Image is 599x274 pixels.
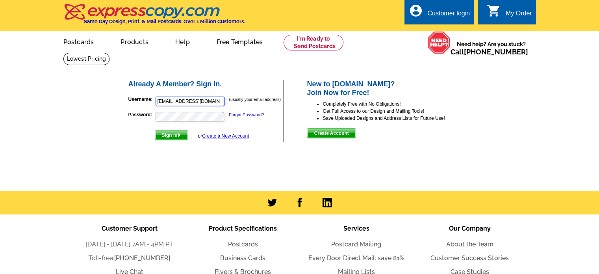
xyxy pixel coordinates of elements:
button: Create Account [307,128,356,138]
a: account_circle Customer login [408,9,470,19]
a: [PHONE_NUMBER] [114,254,170,262]
h4: Same Day Design, Print, & Mail Postcards. Over 1 Million Customers. [84,19,245,24]
label: Username: [128,96,155,103]
a: Postcards [51,32,107,50]
a: shopping_cart My Order [487,9,532,19]
span: Need help? Are you stuck? [451,40,532,56]
li: [DATE] - [DATE] 7AM - 4PM PT [73,240,186,249]
div: My Order [506,10,532,21]
li: Toll-free: [73,253,186,263]
i: account_circle [408,4,423,18]
div: or [198,132,249,140]
span: Call [451,48,528,56]
i: shopping_cart [487,4,501,18]
li: Get Full Access to our Design and Mailing Tools! [323,108,472,115]
small: (usually your email address) [229,97,281,102]
a: Help [163,32,202,50]
a: Customer Success Stories [430,254,509,262]
a: Create a New Account [202,133,249,139]
button: Sign In [155,130,188,140]
div: Customer login [427,10,470,21]
a: [PHONE_NUMBER] [464,48,528,56]
a: Products [108,32,161,50]
a: Every Door Direct Mail: save 81% [308,254,404,262]
span: Services [343,225,369,232]
a: Postcards [228,240,258,248]
a: Free Templates [204,32,276,50]
a: Same Day Design, Print, & Mail Postcards. Over 1 Million Customers. [63,9,245,24]
span: Product Specifications [209,225,277,232]
a: Postcard Mailing [331,240,381,248]
li: Save Uploaded Designs and Address Lists for Future Use! [323,115,472,122]
span: Our Company [449,225,491,232]
h2: New to [DOMAIN_NAME]? Join Now for Free! [307,80,472,97]
label: Password: [128,111,155,118]
a: About the Team [446,240,493,248]
h2: Already A Member? Sign In. [128,80,283,89]
img: help [427,31,451,54]
a: Business Cards [220,254,265,262]
li: Completely Free with No Obligations! [323,101,472,108]
img: button-next-arrow-white.png [178,133,181,137]
span: Customer Support [102,225,158,232]
a: Forgot Password? [229,112,264,117]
